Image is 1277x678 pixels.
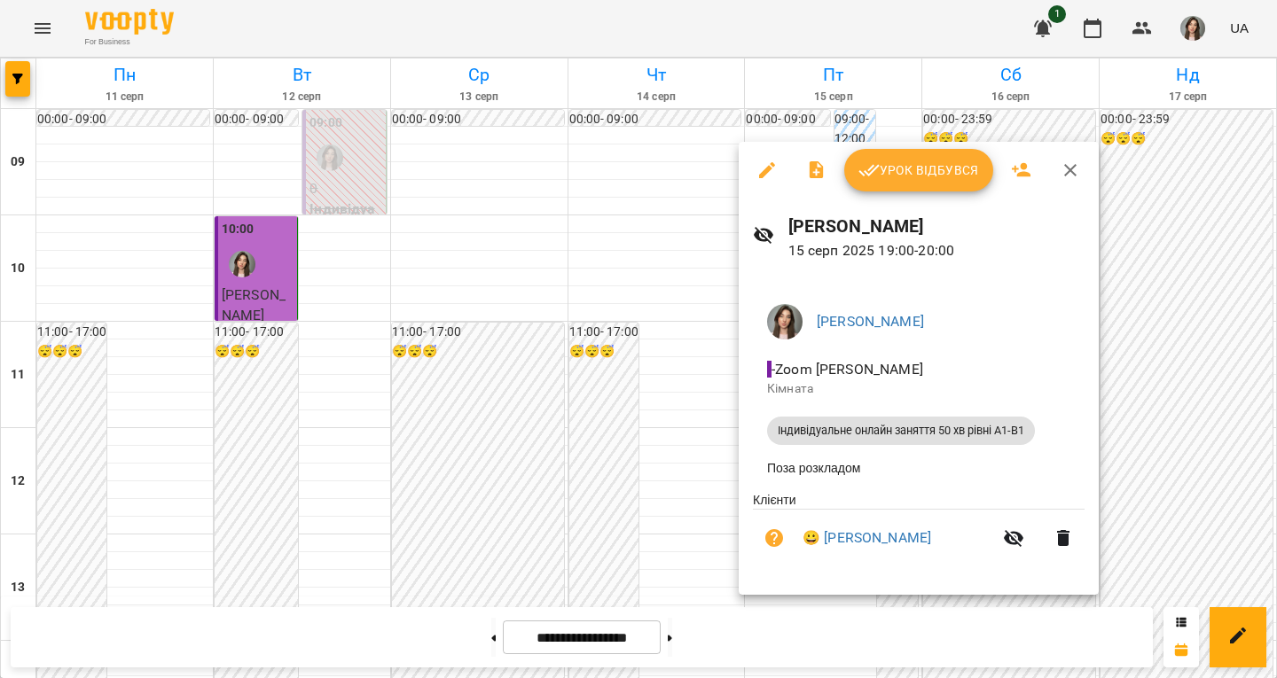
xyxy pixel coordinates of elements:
a: 😀 [PERSON_NAME] [803,527,931,549]
span: - Zoom [PERSON_NAME] [767,361,927,378]
p: 15 серп 2025 19:00 - 20:00 [788,240,1085,261]
p: Кімната [767,380,1070,398]
button: Візит ще не сплачено. Додати оплату? [753,517,795,559]
img: b4b2e5f79f680e558d085f26e0f4a95b.jpg [767,304,803,339]
li: Поза розкладом [753,452,1085,484]
span: Індивідуальне онлайн заняття 50 хв рівні А1-В1 [767,423,1035,439]
ul: Клієнти [753,491,1085,573]
span: Урок відбувся [858,160,979,181]
a: [PERSON_NAME] [817,313,924,330]
h6: [PERSON_NAME] [788,213,1085,240]
button: Урок відбувся [844,149,993,191]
